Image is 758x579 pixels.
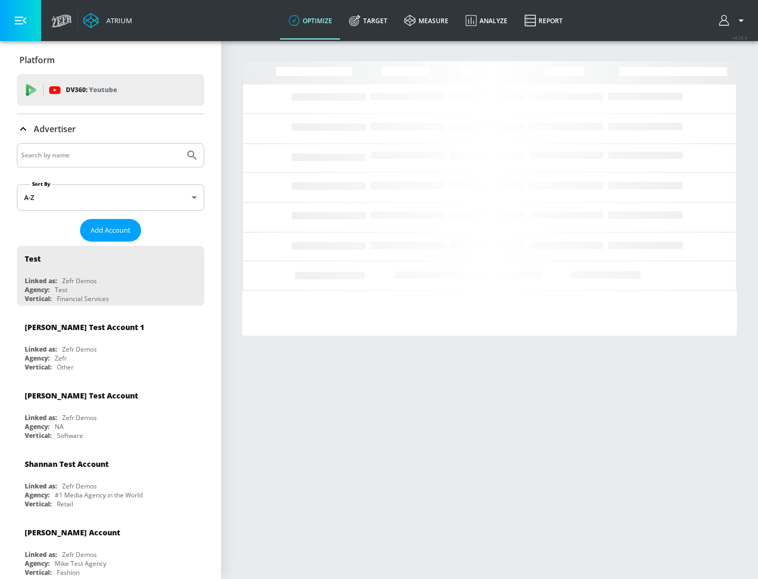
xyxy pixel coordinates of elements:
a: Target [341,2,396,39]
div: [PERSON_NAME] Test Account [25,391,138,401]
div: [PERSON_NAME] Test Account 1Linked as:Zefr DemosAgency:ZefrVertical:Other [17,314,204,374]
div: Linked as: [25,276,57,285]
div: [PERSON_NAME] Test AccountLinked as:Zefr DemosAgency:NAVertical:Software [17,383,204,443]
div: Vertical: [25,363,52,372]
a: Analyze [457,2,516,39]
div: [PERSON_NAME] Test Account 1 [25,322,144,332]
div: Shannan Test Account [25,459,108,469]
div: Vertical: [25,431,52,440]
div: Software [57,431,83,440]
div: Zefr Demos [62,413,97,422]
a: optimize [280,2,341,39]
div: Financial Services [57,294,109,303]
div: Agency: [25,285,49,294]
div: Linked as: [25,482,57,491]
div: [PERSON_NAME] Account [25,527,120,537]
div: Linked as: [25,413,57,422]
div: Zefr [55,354,67,363]
div: Agency: [25,491,49,500]
div: Vertical: [25,294,52,303]
div: #1 Media Agency in the World [55,491,143,500]
p: Advertiser [34,123,76,135]
div: Zefr Demos [62,276,97,285]
div: Retail [57,500,73,508]
div: DV360: Youtube [17,74,204,106]
div: TestLinked as:Zefr DemosAgency:TestVertical:Financial Services [17,246,204,306]
input: Search by name [21,148,181,162]
div: Test [55,285,67,294]
label: Sort By [30,181,53,187]
div: Zefr Demos [62,550,97,559]
div: Mike Test Agency [55,559,106,568]
div: Agency: [25,422,49,431]
div: Linked as: [25,550,57,559]
span: v 4.25.4 [733,35,747,41]
button: Add Account [80,219,141,242]
a: Atrium [83,13,132,28]
div: Zefr Demos [62,345,97,354]
p: Platform [19,54,55,66]
div: Vertical: [25,568,52,577]
div: Other [57,363,74,372]
div: Advertiser [17,114,204,144]
div: Zefr Demos [62,482,97,491]
div: NA [55,422,64,431]
a: Report [516,2,571,39]
div: Shannan Test AccountLinked as:Zefr DemosAgency:#1 Media Agency in the WorldVertical:Retail [17,451,204,511]
div: A-Z [17,184,204,211]
div: Test [25,254,41,264]
div: Agency: [25,354,49,363]
div: Agency: [25,559,49,568]
div: Linked as: [25,345,57,354]
p: Youtube [89,84,117,95]
div: Vertical: [25,500,52,508]
div: Platform [17,45,204,75]
div: Fashion [57,568,79,577]
div: Atrium [102,16,132,25]
span: Add Account [91,224,131,236]
a: measure [396,2,457,39]
p: DV360: [66,84,117,96]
